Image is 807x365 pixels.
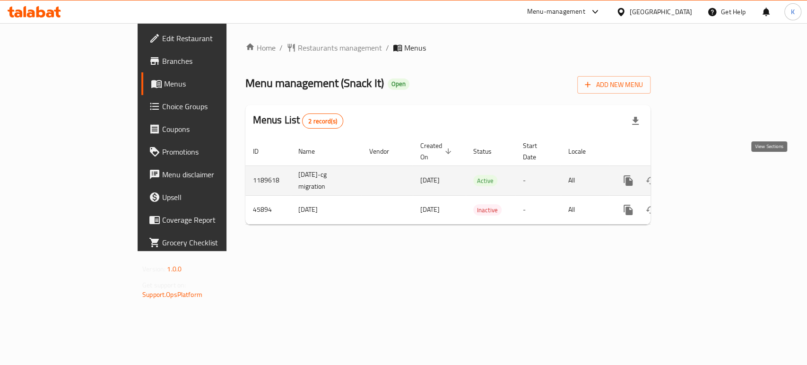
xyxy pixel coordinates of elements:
[279,42,283,53] li: /
[473,146,504,157] span: Status
[164,78,265,89] span: Menus
[162,214,265,226] span: Coverage Report
[577,76,651,94] button: Add New Menu
[561,165,609,195] td: All
[141,140,272,163] a: Promotions
[141,72,272,95] a: Menus
[245,42,651,53] nav: breadcrumb
[302,113,343,129] div: Total records count
[253,146,271,157] span: ID
[162,55,265,67] span: Branches
[404,42,426,53] span: Menus
[609,137,715,166] th: Actions
[298,42,382,53] span: Restaurants management
[617,199,640,221] button: more
[245,72,384,94] span: Menu management ( Snack It )
[141,231,272,254] a: Grocery Checklist
[388,80,409,88] span: Open
[640,169,662,192] button: Change Status
[291,165,362,195] td: [DATE]-cg migration
[617,169,640,192] button: more
[624,110,647,132] div: Export file
[515,165,561,195] td: -
[162,191,265,203] span: Upsell
[162,169,265,180] span: Menu disclaimer
[245,137,715,225] table: enhanced table
[568,146,598,157] span: Locale
[162,237,265,248] span: Grocery Checklist
[141,163,272,186] a: Menu disclaimer
[141,27,272,50] a: Edit Restaurant
[420,140,454,163] span: Created On
[473,175,497,186] span: Active
[386,42,389,53] li: /
[162,146,265,157] span: Promotions
[253,113,343,129] h2: Menus List
[527,6,585,17] div: Menu-management
[473,204,502,216] div: Inactive
[369,146,401,157] span: Vendor
[286,42,382,53] a: Restaurants management
[141,95,272,118] a: Choice Groups
[303,117,343,126] span: 2 record(s)
[298,146,327,157] span: Name
[141,118,272,140] a: Coupons
[142,263,165,275] span: Version:
[515,195,561,224] td: -
[167,263,182,275] span: 1.0.0
[141,50,272,72] a: Branches
[142,279,186,291] span: Get support on:
[420,203,440,216] span: [DATE]
[162,101,265,112] span: Choice Groups
[585,79,643,91] span: Add New Menu
[523,140,549,163] span: Start Date
[141,186,272,209] a: Upsell
[791,7,795,17] span: K
[142,288,202,301] a: Support.OpsPlatform
[420,174,440,186] span: [DATE]
[630,7,692,17] div: [GEOGRAPHIC_DATA]
[141,209,272,231] a: Coverage Report
[162,123,265,135] span: Coupons
[388,78,409,90] div: Open
[561,195,609,224] td: All
[162,33,265,44] span: Edit Restaurant
[640,199,662,221] button: Change Status
[291,195,362,224] td: [DATE]
[473,205,502,216] span: Inactive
